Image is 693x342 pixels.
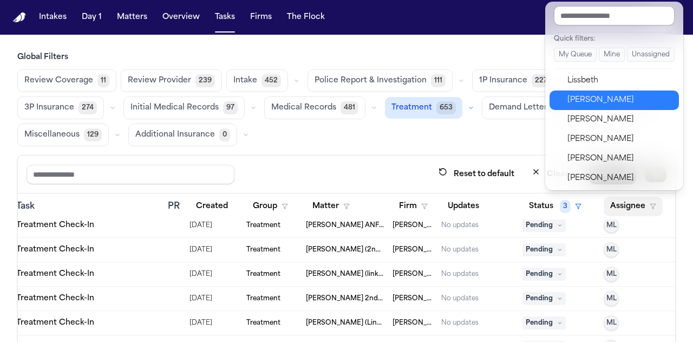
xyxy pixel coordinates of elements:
[567,152,673,165] div: [PERSON_NAME]
[567,74,673,87] div: Lissbeth
[604,197,663,216] button: Assignee
[599,48,625,62] button: Mine
[567,94,673,107] div: [PERSON_NAME]
[554,35,675,43] div: Quick filters:
[545,2,683,190] div: Assignee
[567,172,673,185] div: [PERSON_NAME]
[567,113,673,126] div: [PERSON_NAME]
[567,133,673,146] div: [PERSON_NAME]
[554,48,597,62] button: My Queue
[627,48,675,62] button: Unassigned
